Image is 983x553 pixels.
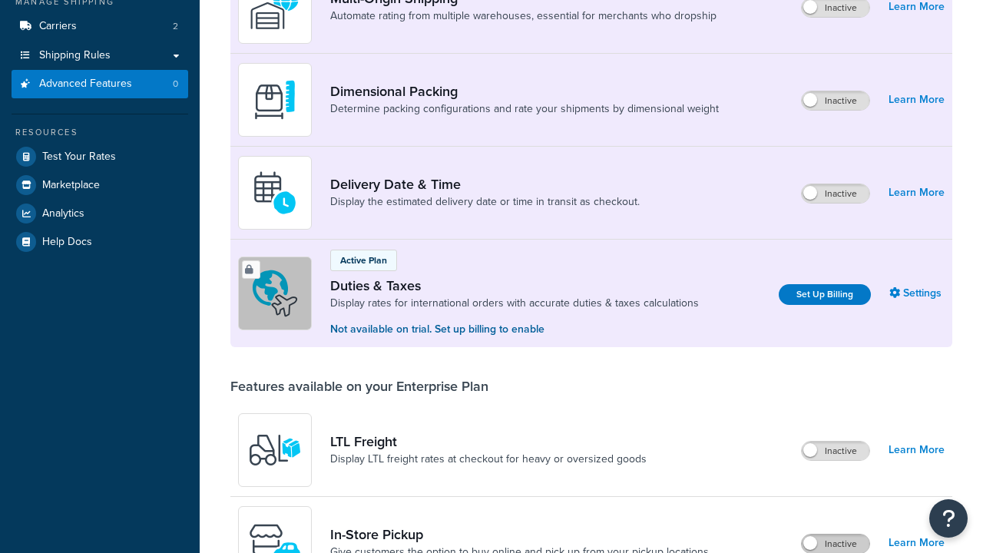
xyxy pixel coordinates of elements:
a: Automate rating from multiple warehouses, essential for merchants who dropship [330,8,717,24]
a: Learn More [889,89,945,111]
span: Test Your Rates [42,151,116,164]
label: Inactive [802,184,869,203]
a: Display the estimated delivery date or time in transit as checkout. [330,194,640,210]
img: y79ZsPf0fXUFUhFXDzUgf+ktZg5F2+ohG75+v3d2s1D9TjoU8PiyCIluIjV41seZevKCRuEjTPPOKHJsQcmKCXGdfprl3L4q7... [248,423,302,477]
a: Analytics [12,200,188,227]
a: Learn More [889,439,945,461]
a: In-Store Pickup [330,526,709,543]
span: Marketplace [42,179,100,192]
label: Inactive [802,91,869,110]
span: 2 [173,20,178,33]
label: Inactive [802,442,869,460]
a: Display rates for international orders with accurate duties & taxes calculations [330,296,699,311]
a: Settings [889,283,945,304]
a: Learn More [889,182,945,204]
a: Test Your Rates [12,143,188,171]
button: Open Resource Center [929,499,968,538]
a: Determine packing configurations and rate your shipments by dimensional weight [330,101,719,117]
a: LTL Freight [330,433,647,450]
span: Advanced Features [39,78,132,91]
a: Display LTL freight rates at checkout for heavy or oversized goods [330,452,647,467]
p: Active Plan [340,253,387,267]
span: Help Docs [42,236,92,249]
div: Features available on your Enterprise Plan [230,378,488,395]
a: Shipping Rules [12,41,188,70]
a: Duties & Taxes [330,277,699,294]
label: Inactive [802,535,869,553]
span: 0 [173,78,178,91]
a: Help Docs [12,228,188,256]
span: Carriers [39,20,77,33]
span: Shipping Rules [39,49,111,62]
span: Analytics [42,207,84,220]
img: gfkeb5ejjkALwAAAABJRU5ErkJggg== [248,166,302,220]
a: Dimensional Packing [330,83,719,100]
a: Delivery Date & Time [330,176,640,193]
a: Carriers2 [12,12,188,41]
a: Marketplace [12,171,188,199]
p: Not available on trial. Set up billing to enable [330,321,699,338]
li: Carriers [12,12,188,41]
li: Advanced Features [12,70,188,98]
img: DTVBYsAAAAAASUVORK5CYII= [248,73,302,127]
a: Set Up Billing [779,284,871,305]
div: Resources [12,126,188,139]
a: Advanced Features0 [12,70,188,98]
